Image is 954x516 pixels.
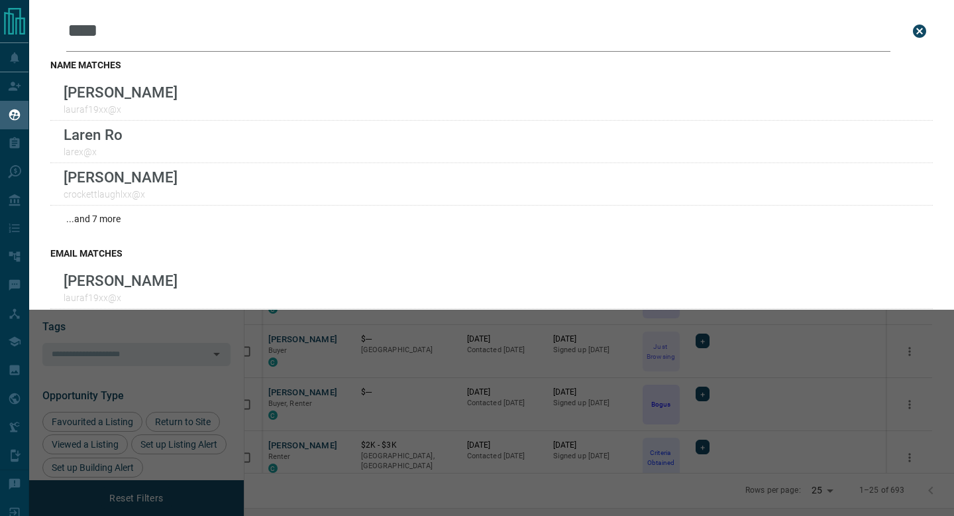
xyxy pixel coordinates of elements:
[50,248,933,259] h3: email matches
[906,18,933,44] button: close search bar
[64,189,178,200] p: crockettlaughlxx@x
[64,104,178,115] p: lauraf19xx@x
[50,206,933,232] div: ...and 7 more
[64,272,178,289] p: [PERSON_NAME]
[64,147,123,157] p: larex@x
[64,84,178,101] p: [PERSON_NAME]
[64,168,178,186] p: [PERSON_NAME]
[64,292,178,303] p: lauraf19xx@x
[64,126,123,143] p: Laren Ro
[50,60,933,70] h3: name matches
